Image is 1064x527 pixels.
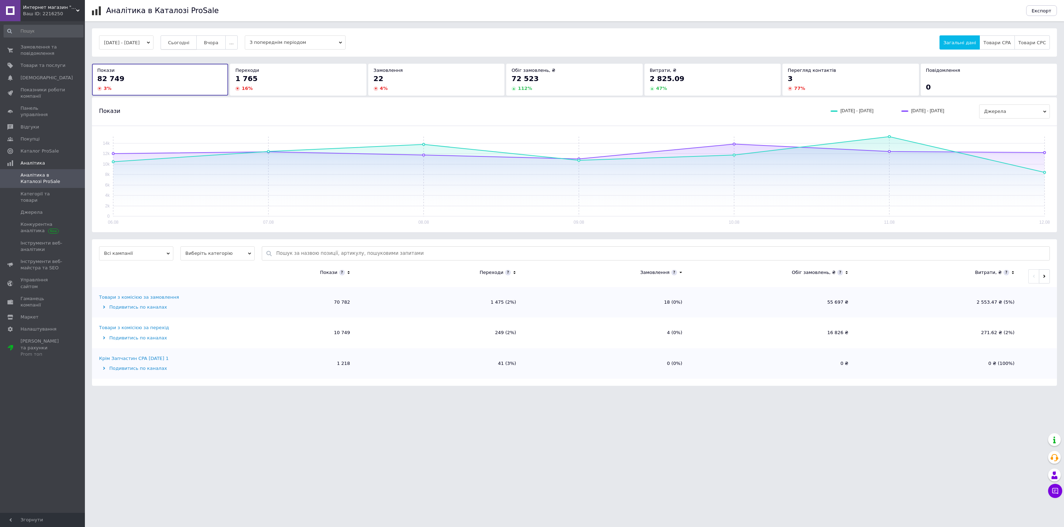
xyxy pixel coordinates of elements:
[105,193,110,198] text: 4k
[21,172,65,185] span: Аналітика в Каталозі ProSale
[21,105,65,118] span: Панель управління
[21,296,65,308] span: Гаманець компанії
[1018,40,1046,45] span: Товари CPC
[518,86,532,91] span: 112 %
[788,68,836,73] span: Перегляд контактів
[689,348,856,379] td: 0 ₴
[104,86,111,91] span: 3 %
[106,6,219,15] h1: Аналітика в Каталозі ProSale
[689,287,856,317] td: 55 697 ₴
[979,104,1050,119] span: Джерела
[650,74,684,83] span: 2 825.09
[103,151,110,156] text: 12k
[21,136,40,142] span: Покупці
[480,269,503,276] div: Переходи
[926,68,960,73] span: Повідомлення
[689,317,856,348] td: 16 826 ₴
[21,258,65,271] span: Інструменти веб-майстра та SEO
[103,141,110,146] text: 14k
[161,35,197,50] button: Сьогодні
[21,351,65,357] div: Prom топ
[21,240,65,253] span: Інструменти веб-аналітики
[523,287,689,317] td: 18 (0%)
[794,86,805,91] span: 77 %
[235,74,258,83] span: 1 765
[650,68,677,73] span: Витрати, ₴
[21,124,39,130] span: Відгуки
[276,247,1046,260] input: Пошук за назвою позиції, артикулу, пошуковими запитами
[196,35,226,50] button: Вчора
[108,220,118,225] text: 06.08
[21,338,65,357] span: [PERSON_NAME] та рахунки
[21,326,57,332] span: Налаштування
[884,220,895,225] text: 11.08
[855,348,1022,379] td: 0 ₴ (100%)
[245,35,346,50] span: З попереднім періодом
[23,11,85,17] div: Ваш ID: 2216250
[523,317,689,348] td: 4 (0%)
[729,220,739,225] text: 10.08
[99,325,169,331] div: Товари з комісією за перехід
[357,348,524,379] td: 41 (3%)
[105,183,110,188] text: 6k
[792,269,835,276] div: Обіг замовлень, ₴
[242,86,253,91] span: 16 %
[103,162,110,167] text: 10k
[97,74,125,83] span: 82 749
[107,214,110,219] text: 0
[1048,484,1062,498] button: Чат з покупцем
[320,269,337,276] div: Покази
[204,40,218,45] span: Вчора
[21,148,59,154] span: Каталог ProSale
[21,191,65,204] span: Категорії та товари
[943,40,976,45] span: Загальні дані
[191,348,357,379] td: 1 218
[855,287,1022,317] td: 2 553.47 ₴ (5%)
[1039,220,1050,225] text: 12.08
[926,83,931,91] span: 0
[357,317,524,348] td: 249 (2%)
[263,220,274,225] text: 07.08
[99,365,189,372] div: Подивитись по каналах
[979,35,1014,50] button: Товари CPA
[229,40,233,45] span: ...
[640,269,670,276] div: Замовлення
[225,35,237,50] button: ...
[191,287,357,317] td: 70 782
[23,4,76,11] span: Интернет магазин "Домовичок"
[374,74,383,83] span: 22
[99,294,179,300] div: Товари з комісією за замовлення
[21,75,73,81] span: [DEMOGRAPHIC_DATA]
[191,317,357,348] td: 10 749
[105,204,110,208] text: 2k
[97,68,115,73] span: Покази
[1014,35,1050,50] button: Товари CPC
[374,68,403,73] span: Замовлення
[573,220,584,225] text: 09.08
[21,314,39,320] span: Маркет
[983,40,1011,45] span: Товари CPA
[855,317,1022,348] td: 271.62 ₴ (2%)
[99,335,189,341] div: Подивитись по каналах
[380,86,388,91] span: 4 %
[975,269,1002,276] div: Витрати, ₴
[21,87,65,99] span: Показники роботи компанії
[99,107,120,115] span: Покази
[21,62,65,69] span: Товари та послуги
[99,355,169,362] div: Крім Запчастин CPA [DATE] 1
[1026,5,1057,16] button: Експорт
[418,220,429,225] text: 08.08
[788,74,793,83] span: 3
[99,35,154,50] button: [DATE] - [DATE]
[523,348,689,379] td: 0 (0%)
[1032,8,1052,13] span: Експорт
[235,68,259,73] span: Переходи
[99,246,173,260] span: Всі кампанії
[511,74,539,83] span: 72 523
[21,160,45,166] span: Аналітика
[99,304,189,310] div: Подивитись по каналах
[21,221,65,234] span: Конкурентна аналітика
[511,68,555,73] span: Обіг замовлень, ₴
[656,86,667,91] span: 47 %
[21,44,65,57] span: Замовлення та повідомлення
